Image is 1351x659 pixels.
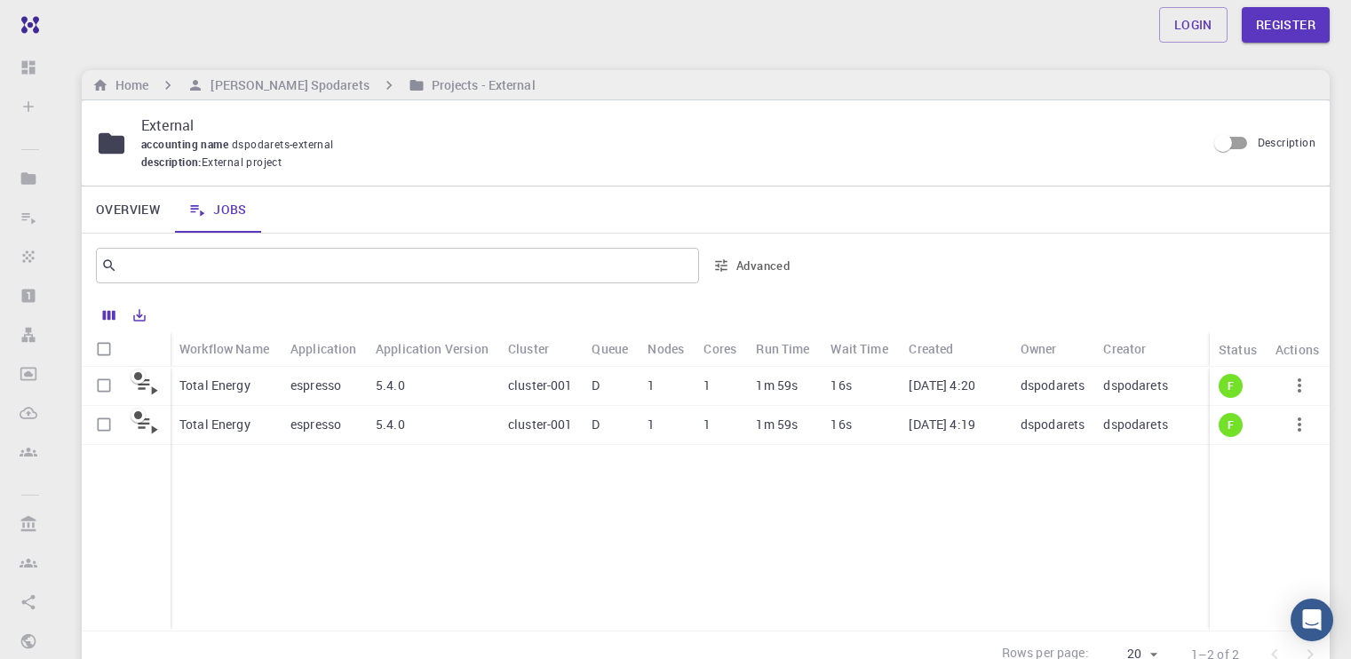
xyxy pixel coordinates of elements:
[1291,599,1333,641] div: Open Intercom Messenger
[648,331,684,366] div: Nodes
[909,416,975,433] p: [DATE] 4:19
[695,331,747,366] div: Cores
[830,377,851,394] p: 16s
[1242,7,1330,43] a: Register
[830,331,887,366] div: Wait Time
[909,377,975,394] p: [DATE] 4:20
[508,331,549,366] div: Cluster
[592,331,628,366] div: Queue
[1103,331,1146,366] div: Creator
[1276,332,1319,367] div: Actions
[202,154,282,171] span: External project
[830,416,851,433] p: 16s
[1210,332,1267,367] div: Status
[822,331,900,366] div: Wait Time
[508,377,573,394] p: cluster-001
[703,331,736,366] div: Cores
[1012,331,1095,366] div: Owner
[94,301,124,329] button: Columns
[108,75,148,95] h6: Home
[290,331,357,366] div: Application
[376,377,405,394] p: 5.4.0
[1021,416,1085,433] p: dspodarets
[1103,377,1168,394] p: dspodarets
[367,331,499,366] div: Application Version
[1159,7,1228,43] a: Login
[171,331,282,366] div: Workflow Name
[203,75,369,95] h6: [PERSON_NAME] Spodarets
[1220,378,1241,393] span: F
[1094,331,1272,366] div: Creator
[290,416,341,433] p: espresso
[648,416,655,433] p: 1
[1103,416,1168,433] p: dspodarets
[179,416,250,433] p: Total Energy
[1219,413,1243,437] div: finished
[499,331,583,366] div: Cluster
[89,75,539,95] nav: breadcrumb
[703,416,711,433] p: 1
[1021,331,1057,366] div: Owner
[756,416,798,433] p: 1m 59s
[124,301,155,329] button: Export
[706,251,799,280] button: Advanced
[141,115,1192,136] p: External
[141,154,202,171] span: description :
[747,331,822,366] div: Run Time
[583,331,639,366] div: Queue
[639,331,695,366] div: Nodes
[703,377,711,394] p: 1
[1219,332,1257,367] div: Status
[376,416,405,433] p: 5.4.0
[1220,417,1241,433] span: F
[376,331,489,366] div: Application Version
[1021,377,1085,394] p: dspodarets
[756,331,809,366] div: Run Time
[1258,135,1315,149] span: Description
[508,416,573,433] p: cluster-001
[900,331,1011,366] div: Created
[1267,332,1330,367] div: Actions
[82,187,174,233] a: Overview
[282,331,367,366] div: Application
[909,331,953,366] div: Created
[290,377,341,394] p: espresso
[141,137,232,151] span: accounting name
[425,75,536,95] h6: Projects - External
[14,16,39,34] img: logo
[592,416,600,433] p: D
[179,331,269,366] div: Workflow Name
[232,137,341,151] span: dspodarets-external
[1219,374,1243,398] div: finished
[648,377,655,394] p: 1
[179,377,250,394] p: Total Energy
[174,187,261,233] a: Jobs
[592,377,600,394] p: D
[126,332,171,367] div: Icon
[756,377,798,394] p: 1m 59s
